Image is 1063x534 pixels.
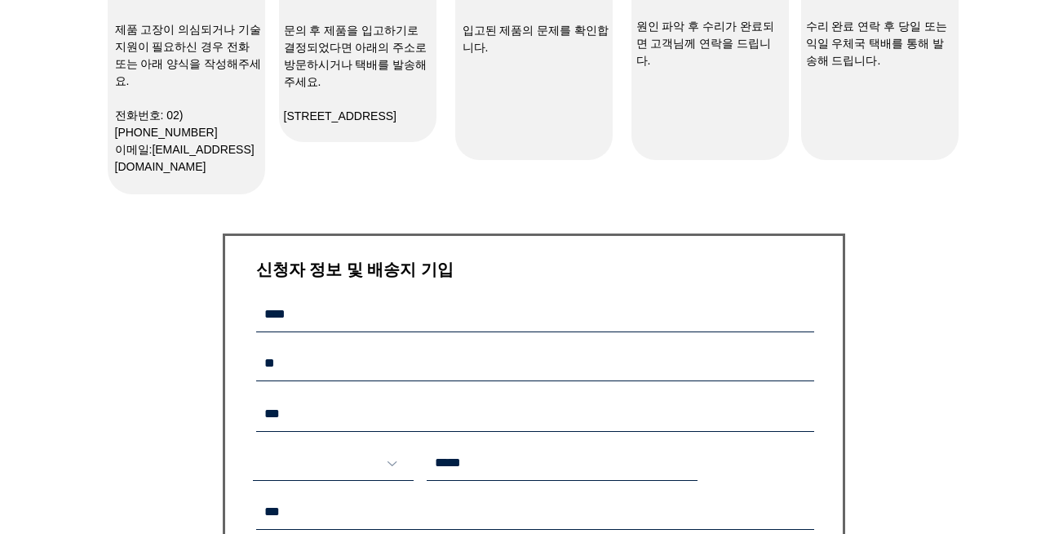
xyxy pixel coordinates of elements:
span: ​문의 후 제품을 입고하기로 결정되었다면 아래의 주소로 방문하시거나 택배를 발송해주세요. [284,24,427,88]
span: 수리 완료 연락 후 당일 또는 익일 우체국 택배를 통해 발송해 드립니다. [806,20,947,67]
span: 전화번호: 02)[PHONE_NUMBER] [115,109,218,139]
span: ​이메일: [115,143,255,173]
span: 원인 파악 후 수리가 완료되면 고객님께 연락을 드립니다. [636,20,775,67]
span: 입고된 제품의 문제를 확인합니다. [463,24,609,54]
span: ​신청자 정보 및 배송지 기입 [256,260,454,278]
span: [STREET_ADDRESS] [284,109,396,122]
span: 제품 고장이 의심되거나 기술지원이 필요하신 경우 전화 또는 아래 양식을 작성해주세요. [115,23,262,87]
a: [EMAIL_ADDRESS][DOMAIN_NAME] [115,143,255,173]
